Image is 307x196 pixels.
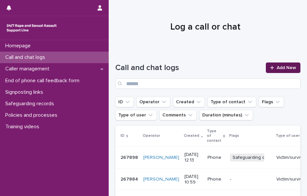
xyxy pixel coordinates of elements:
[208,177,224,182] p: Phone
[3,124,44,130] p: Training videos
[121,175,139,182] p: 267884
[115,110,157,120] button: Type of user
[5,21,58,35] img: rhQMoQhaT3yELyF149Cw
[276,132,300,139] p: Type of user
[229,132,239,139] p: Flags
[115,63,262,73] h1: Call and chat logs
[3,43,36,49] p: Homepage
[184,132,199,139] p: Created
[207,128,221,144] p: Type of contact
[3,112,63,118] p: Policies and processes
[143,177,179,182] a: [PERSON_NAME]
[3,66,55,72] p: Caller management
[115,78,300,89] input: Search
[3,54,50,61] p: Call and chat logs
[184,174,202,185] p: [DATE] 10:59
[3,101,59,107] p: Safeguarding records
[121,132,125,139] p: ID
[143,155,179,160] a: [PERSON_NAME]
[159,110,197,120] button: Comments
[208,155,224,160] p: Phone
[143,132,160,139] p: Operator
[3,89,48,95] p: Signposting links
[199,110,253,120] button: Duration (minutes)
[266,62,300,73] a: Add New
[276,177,307,182] p: Victim/survivor
[277,65,296,70] span: Add New
[121,154,139,160] p: 267898
[259,97,284,107] button: Flags
[208,97,256,107] button: Type of contact
[3,78,85,84] p: End of phone call feedback form
[276,155,307,160] p: Victim/survivor
[136,97,170,107] button: Operator
[115,97,134,107] button: ID
[230,154,282,162] span: Safeguarding concern
[173,97,205,107] button: Created
[230,177,271,182] p: -
[115,22,295,33] h1: Log a call or chat
[184,152,202,163] p: [DATE] 12:13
